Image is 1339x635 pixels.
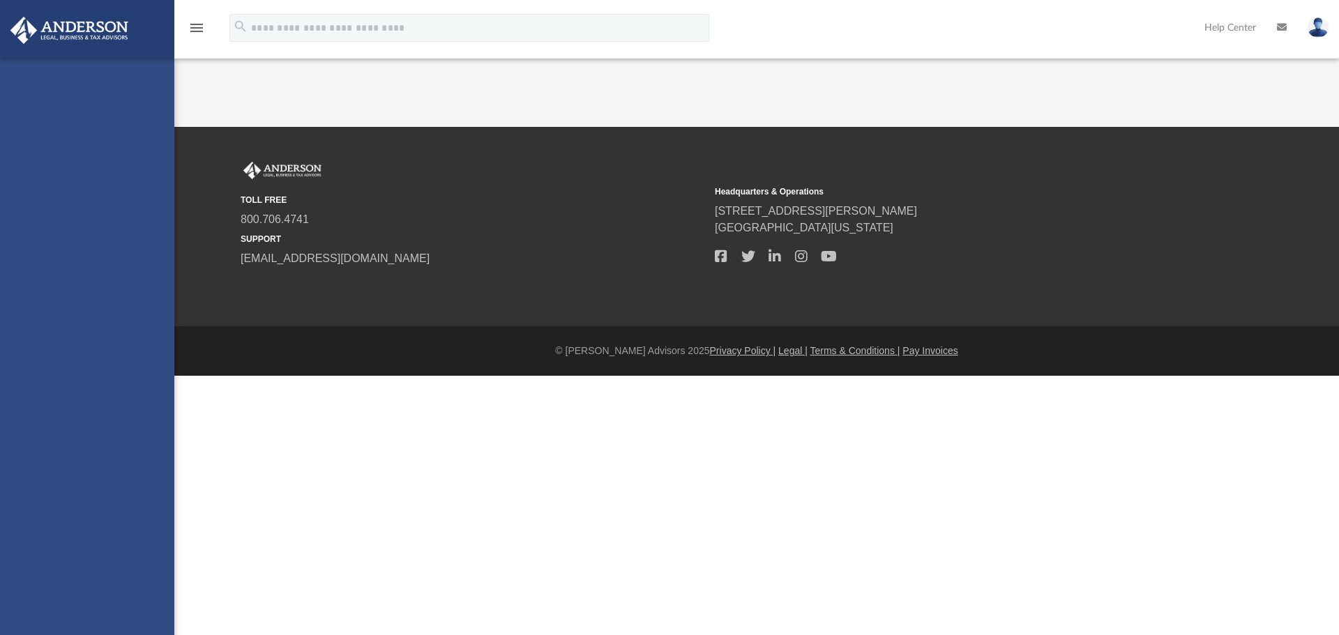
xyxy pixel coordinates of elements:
a: 800.706.4741 [241,213,309,225]
small: SUPPORT [241,233,705,245]
a: Privacy Policy | [710,345,776,356]
a: Pay Invoices [902,345,958,356]
i: search [233,19,248,34]
a: [GEOGRAPHIC_DATA][US_STATE] [715,222,893,234]
a: Legal | [778,345,808,356]
a: menu [188,26,205,36]
small: TOLL FREE [241,194,705,206]
a: [STREET_ADDRESS][PERSON_NAME] [715,205,917,217]
i: menu [188,20,205,36]
div: © [PERSON_NAME] Advisors 2025 [174,344,1339,358]
img: User Pic [1308,17,1329,38]
a: Terms & Conditions | [810,345,900,356]
small: Headquarters & Operations [715,185,1179,198]
a: [EMAIL_ADDRESS][DOMAIN_NAME] [241,252,430,264]
img: Anderson Advisors Platinum Portal [6,17,133,44]
img: Anderson Advisors Platinum Portal [241,162,324,180]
